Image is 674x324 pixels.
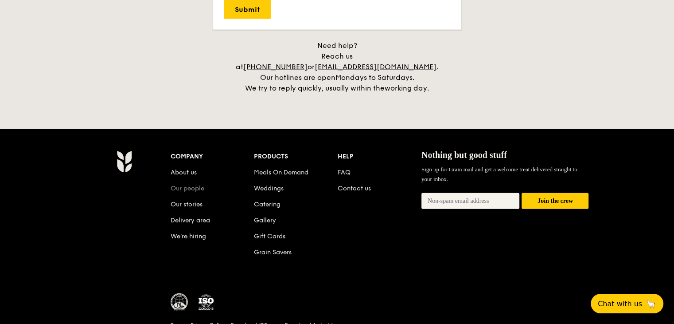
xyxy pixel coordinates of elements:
[254,233,285,240] a: Gift Cards
[338,169,351,176] a: FAQ
[171,201,203,208] a: Our stories
[171,293,188,311] img: MUIS Halal Certified
[171,233,206,240] a: We’re hiring
[421,166,577,182] span: Sign up for Grain mail and get a welcome treat delivered straight to your inbox.
[117,150,132,173] img: AYc88T3wAAAABJRU5ErkJggg==
[226,40,448,94] div: Need help? Reach us at or . Our hotlines are open We try to reply quickly, usually within the
[171,185,204,192] a: Our people
[421,150,507,160] span: Nothing but good stuff
[338,150,421,163] div: Help
[171,217,210,224] a: Delivery area
[171,169,197,176] a: About us
[254,217,276,224] a: Gallery
[197,293,215,311] img: ISO Certified
[338,185,371,192] a: Contact us
[254,169,308,176] a: Meals On Demand
[254,185,284,192] a: Weddings
[315,63,436,71] a: [EMAIL_ADDRESS][DOMAIN_NAME]
[522,193,588,209] button: Join the crew
[421,193,520,209] input: Non-spam email address
[243,63,308,71] a: [PHONE_NUMBER]
[385,84,429,92] span: working day.
[591,294,663,313] button: Chat with us🦙
[254,150,338,163] div: Products
[335,73,414,82] span: Mondays to Saturdays.
[646,299,656,309] span: 🦙
[598,300,642,308] span: Chat with us
[254,201,281,208] a: Catering
[171,150,254,163] div: Company
[254,249,292,256] a: Grain Savers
